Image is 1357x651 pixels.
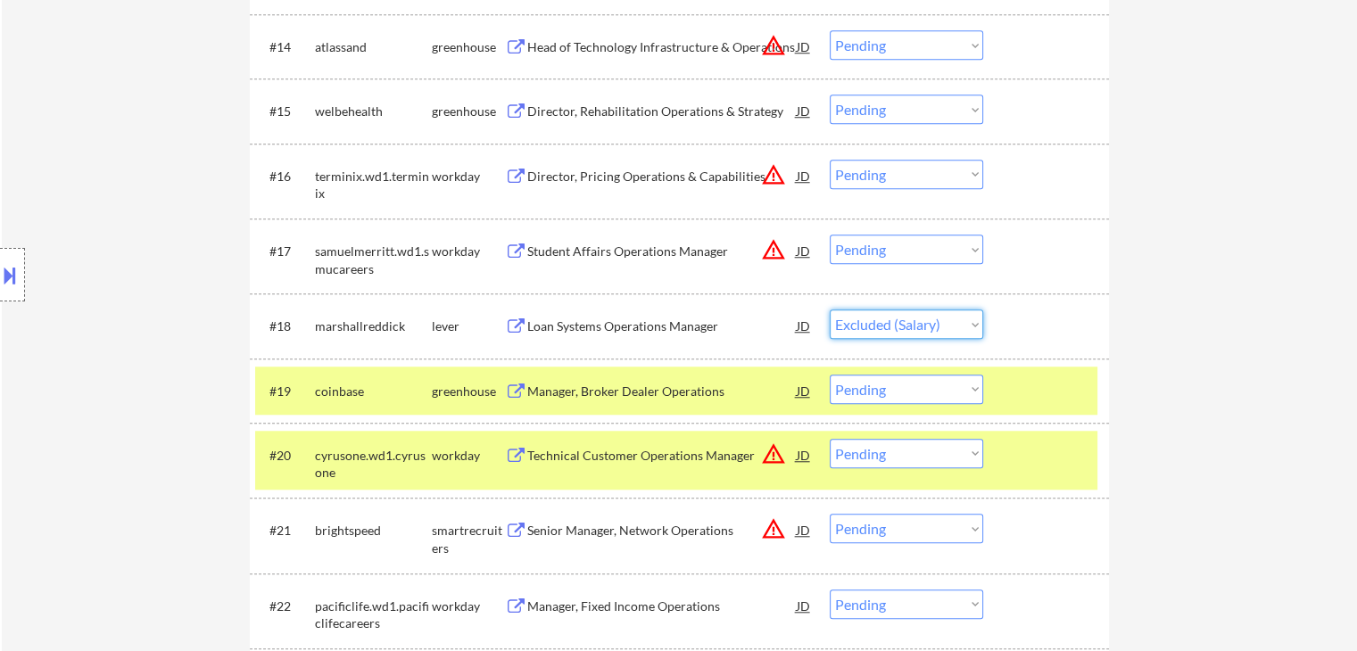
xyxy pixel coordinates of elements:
div: workday [432,597,505,615]
div: samuelmerritt.wd1.smucareers [315,243,432,277]
button: warning_amber [761,441,786,466]
div: lever [432,317,505,335]
div: Loan Systems Operations Manager [527,317,797,335]
div: workday [432,168,505,185]
div: atlassand [315,38,432,56]
div: JD [795,235,813,267]
div: workday [432,243,505,260]
div: greenhouse [432,103,505,120]
div: Manager, Broker Dealer Operations [527,383,797,400]
div: greenhouse [432,38,505,56]
button: warning_amber [761,516,786,541]
div: coinbase [315,383,432,400]
button: warning_amber [761,33,786,58]
div: workday [432,447,505,465]
div: JD [795,309,813,342]
div: JD [795,160,813,192]
div: Head of Technology Infrastructure & Operations [527,38,797,56]
div: JD [795,30,813,62]
div: Director, Rehabilitation Operations & Strategy [527,103,797,120]
div: #22 [269,597,301,615]
button: warning_amber [761,237,786,262]
div: cyrusone.wd1.cyrusone [315,447,432,482]
div: smartrecruiters [432,522,505,556]
div: pacificlife.wd1.pacificlifecareers [315,597,432,632]
div: terminix.wd1.terminix [315,168,432,202]
div: JD [795,375,813,407]
button: warning_amber [761,162,786,187]
div: Technical Customer Operations Manager [527,447,797,465]
div: #20 [269,447,301,465]
div: JD [795,589,813,622]
div: #21 [269,522,301,540]
div: JD [795,514,813,546]
div: Senior Manager, Network Operations [527,522,797,540]
div: marshallreddick [315,317,432,335]
div: JD [795,439,813,471]
div: #15 [269,103,301,120]
div: brightspeed [315,522,432,540]
div: greenhouse [432,383,505,400]
div: Student Affairs Operations Manager [527,243,797,260]
div: Director, Pricing Operations & Capabilities [527,168,797,185]
div: welbehealth [315,103,432,120]
div: JD [795,95,813,127]
div: #14 [269,38,301,56]
div: Manager, Fixed Income Operations [527,597,797,615]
